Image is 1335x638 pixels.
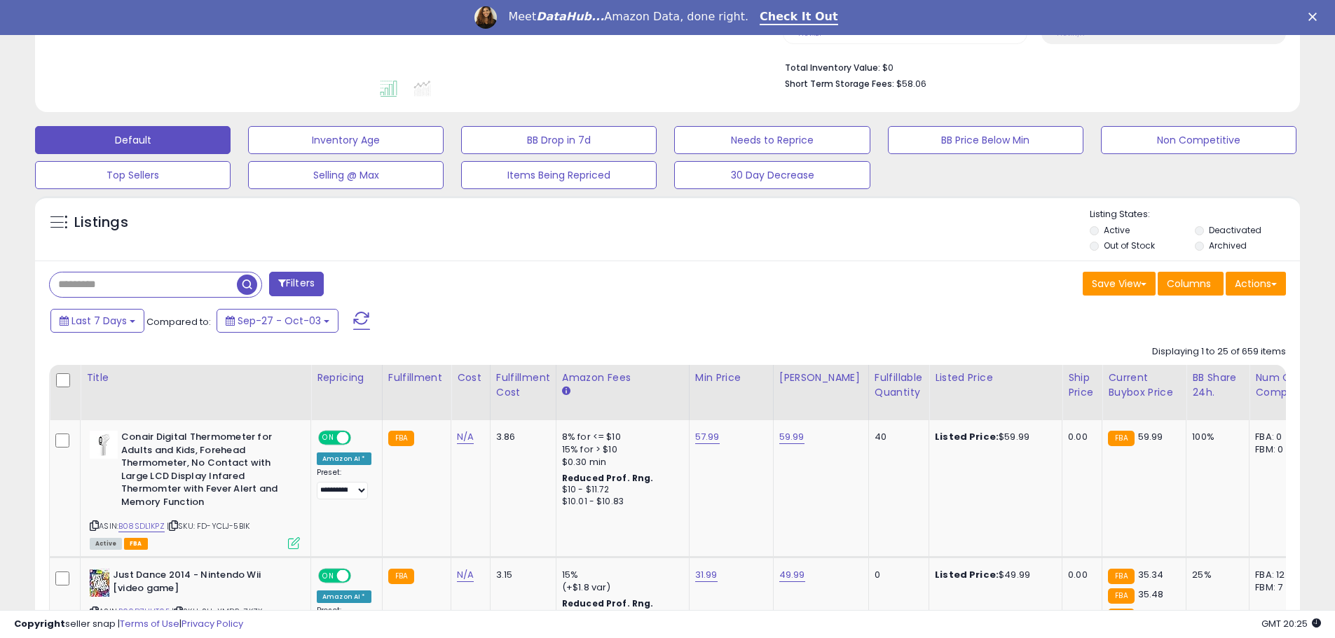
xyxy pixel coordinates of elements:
div: FBA: 0 [1255,431,1301,443]
span: 2025-10-11 20:25 GMT [1261,617,1321,630]
span: Compared to: [146,315,211,328]
b: Reduced Prof. Rng. [562,472,654,484]
button: Last 7 Days [50,309,144,333]
button: BB Drop in 7d [461,126,657,154]
div: 0.00 [1068,569,1091,581]
div: FBM: 7 [1255,581,1301,594]
b: Short Term Storage Fees: [785,78,894,90]
a: 57.99 [695,430,720,444]
div: $49.99 [935,569,1051,581]
span: $58.06 [896,77,926,90]
div: 15% [562,569,678,581]
button: Filters [269,272,324,296]
b: Listed Price: [935,568,999,581]
div: Fulfillment [388,370,445,385]
div: Meet Amazon Data, done right. [508,10,748,24]
button: Inventory Age [248,126,444,154]
div: [PERSON_NAME] [779,370,863,385]
div: $0.30 min [562,456,678,469]
a: Terms of Use [120,617,179,630]
div: Repricing [317,370,376,385]
button: Sep-27 - Oct-03 [217,309,338,333]
a: N/A [457,430,474,444]
div: $10 - $11.72 [562,484,678,496]
small: FBA [388,569,414,584]
span: 35.34 [1138,568,1164,581]
div: 0 [875,569,918,581]
div: 3.15 [496,569,545,581]
img: 614Wllr+c-L._SL40_.jpg [90,569,109,597]
p: Listing States: [1090,208,1300,221]
div: FBA: 12 [1255,569,1301,581]
div: BB Share 24h. [1192,370,1243,400]
div: Cost [457,370,484,385]
div: 8% for <= $10 [562,431,678,443]
div: 15% for > $10 [562,443,678,456]
span: Columns [1167,277,1211,291]
img: Profile image for Georgie [474,6,497,29]
a: 59.99 [779,430,805,444]
span: ON [320,432,337,444]
span: OFF [349,432,371,444]
a: 31.99 [695,568,718,582]
button: BB Price Below Min [888,126,1083,154]
div: Current Buybox Price [1108,370,1180,400]
button: Actions [1226,272,1286,296]
span: All listings currently available for purchase on Amazon [90,538,122,550]
span: 59.99 [1138,430,1163,443]
button: Selling @ Max [248,161,444,189]
button: Default [35,126,231,154]
div: Min Price [695,370,767,385]
span: ON [320,570,337,582]
button: Items Being Repriced [461,161,657,189]
div: Title [86,370,305,385]
span: | SKU: FD-YCLJ-5BIK [167,520,249,532]
div: Amazon AI * [317,590,371,603]
li: $0 [785,58,1275,75]
div: Displaying 1 to 25 of 659 items [1152,345,1286,359]
label: Active [1104,224,1130,236]
button: Save View [1083,272,1156,296]
small: FBA [1108,588,1134,604]
button: Top Sellers [35,161,231,189]
div: (+$1.8 var) [562,581,678,594]
span: Sep-27 - Oct-03 [238,314,321,328]
div: 100% [1192,431,1238,443]
small: FBA [388,431,414,446]
a: Check It Out [760,10,838,25]
a: N/A [457,568,474,582]
h5: Listings [74,213,128,233]
span: OFF [349,570,371,582]
div: 0.00 [1068,431,1091,443]
button: Non Competitive [1101,126,1296,154]
div: $59.99 [935,431,1051,443]
span: 35.48 [1138,588,1164,601]
span: FBA [124,538,148,550]
button: Columns [1158,272,1224,296]
div: Ship Price [1068,370,1096,400]
a: 49.99 [779,568,805,582]
div: FBM: 0 [1255,443,1301,456]
label: Archived [1209,240,1247,251]
b: Conair Digital Thermometer for Adults and Kids, Forehead Thermometer, No Contact with Large LCD D... [121,431,292,512]
div: Close [1308,13,1322,21]
img: 31BjnoqrrNL._SL40_.jpg [90,431,118,459]
div: 40 [875,431,918,443]
a: Privacy Policy [182,617,243,630]
div: 25% [1192,569,1238,581]
label: Deactivated [1209,224,1261,236]
span: Last 7 Days [71,314,127,328]
div: Preset: [317,468,371,499]
div: Listed Price [935,370,1056,385]
small: FBA [1108,431,1134,446]
label: Out of Stock [1104,240,1155,251]
div: Num of Comp. [1255,370,1306,400]
a: B08SDL1KPZ [118,520,165,532]
i: DataHub... [536,10,604,23]
small: FBA [1108,569,1134,584]
div: 3.86 [496,431,545,443]
small: Amazon Fees. [562,385,570,398]
b: Listed Price: [935,430,999,443]
div: Amazon AI * [317,452,371,465]
b: Just Dance 2014 - Nintendo Wii [video game] [113,569,283,598]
